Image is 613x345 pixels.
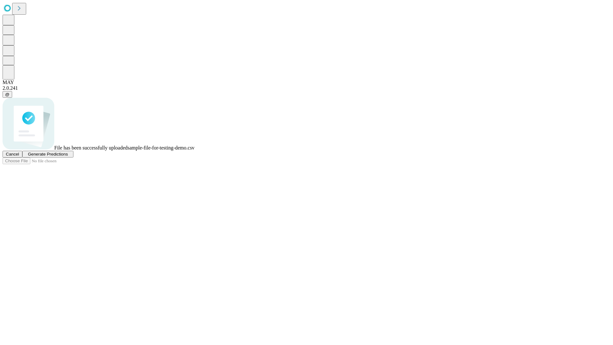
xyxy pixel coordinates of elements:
button: Cancel [3,151,22,157]
div: MAY [3,80,610,85]
div: 2.0.241 [3,85,610,91]
span: Cancel [6,152,19,157]
span: @ [5,92,10,97]
span: Generate Predictions [28,152,68,157]
span: sample-file-for-testing-demo.csv [127,145,194,150]
button: Generate Predictions [22,151,73,157]
span: File has been successfully uploaded [54,145,127,150]
button: @ [3,91,12,98]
